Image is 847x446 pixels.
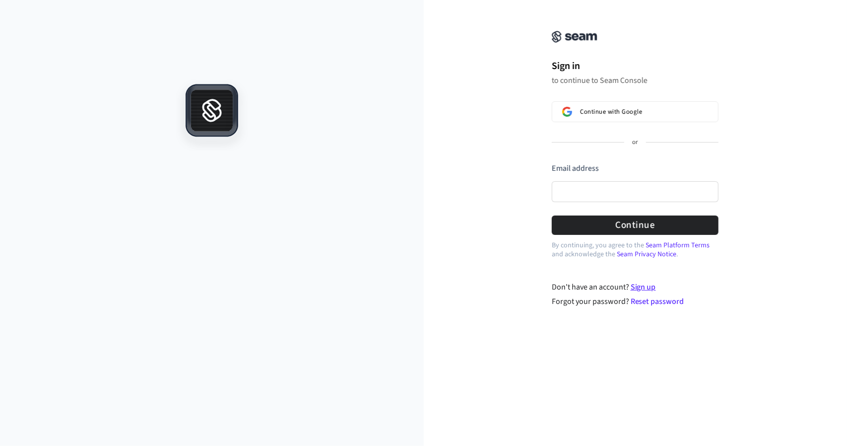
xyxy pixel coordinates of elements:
label: Email address [552,163,599,174]
div: Don't have an account? [552,281,719,293]
p: By continuing, you agree to the and acknowledge the . [552,241,718,259]
p: or [632,138,638,147]
p: to continue to Seam Console [552,75,718,85]
span: Continue with Google [580,108,642,116]
a: Sign up [631,282,656,293]
a: Seam Privacy Notice [617,249,676,259]
button: Continue [552,216,718,235]
img: Seam Console [552,31,597,43]
a: Reset password [631,296,684,307]
div: Forgot your password? [552,296,719,307]
h1: Sign in [552,59,718,74]
a: Seam Platform Terms [646,240,710,250]
img: Sign in with Google [562,107,572,117]
button: Sign in with GoogleContinue with Google [552,101,718,122]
